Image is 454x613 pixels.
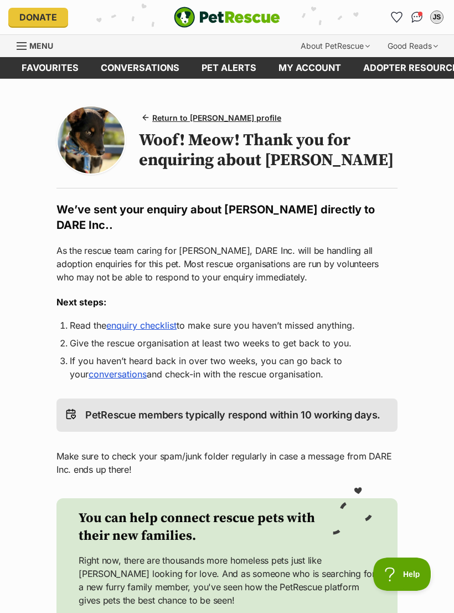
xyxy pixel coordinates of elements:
a: Favourites [11,57,90,79]
li: If you haven’t heard back in over two weeks, you can go back to your and check-in with the rescue... [70,354,384,381]
h1: Woof! Meow! Thank you for enquiring about [PERSON_NAME] [139,130,398,170]
h2: We’ve sent your enquiry about [PERSON_NAME] directly to DARE Inc.. [56,202,398,233]
p: Right now, there are thousands more homeless pets just like [PERSON_NAME] looking for love. And a... [79,554,375,607]
a: Donate [8,8,68,27]
a: conversations [89,369,147,380]
div: About PetRescue [293,35,378,57]
li: Read the to make sure you haven’t missed anything. [70,319,384,332]
p: Make sure to check your spam/junk folder regularly in case a message from DARE Inc. ends up there! [56,449,398,476]
a: Return to [PERSON_NAME] profile [139,110,286,126]
span: Return to [PERSON_NAME] profile [152,112,281,124]
a: Menu [17,35,61,55]
img: logo-e224e6f780fb5917bec1dbf3a21bbac754714ae5b6737aabdf751b685950b380.svg [174,7,280,28]
p: As the rescue team caring for [PERSON_NAME], DARE Inc. will be handling all adoption enquiries fo... [56,244,398,284]
p: PetRescue members typically respond within 10 working days. [85,407,380,423]
a: Favourites [388,8,406,26]
a: Pet alerts [190,57,267,79]
a: enquiry checklist [106,320,177,331]
div: Good Reads [380,35,446,57]
a: conversations [90,57,190,79]
iframe: Help Scout Beacon - Open [373,558,432,591]
button: My account [428,8,446,26]
a: My account [267,57,352,79]
img: chat-41dd97257d64d25036548639549fe6c8038ab92f7586957e7f3b1b290dea8141.svg [411,12,423,23]
img: Photo of Kristoff [58,106,125,173]
span: Menu [29,41,53,50]
h3: Next steps: [56,295,398,309]
h2: You can help connect rescue pets with their new families. [79,509,331,545]
a: PetRescue [174,7,280,28]
div: JS [431,12,442,23]
ul: Account quick links [388,8,446,26]
a: Conversations [408,8,426,26]
li: Give the rescue organisation at least two weeks to get back to you. [70,336,384,350]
